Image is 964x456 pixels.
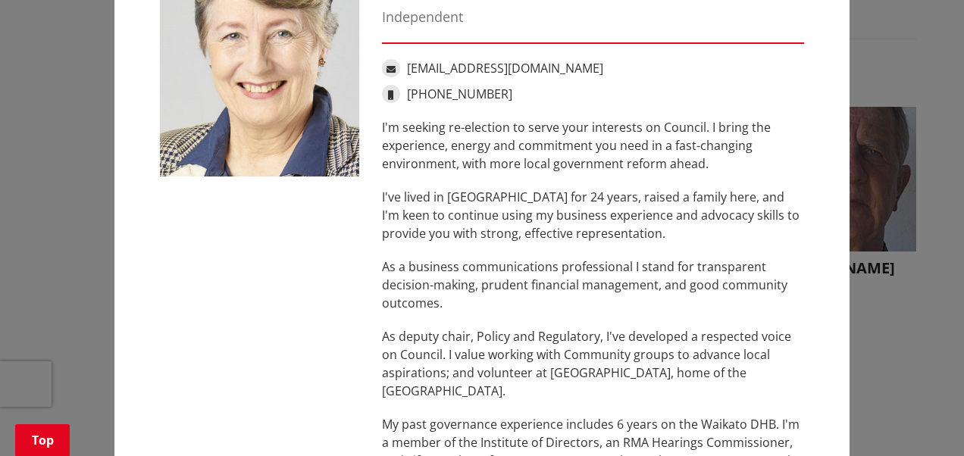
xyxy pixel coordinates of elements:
p: I've lived in [GEOGRAPHIC_DATA] for 24 years, raised a family here, and I'm keen to continue usin... [382,188,804,242]
a: [PHONE_NUMBER] [407,86,512,102]
p: I'm seeking re-election to serve your interests on Council. I bring the experience, energy and co... [382,118,804,173]
a: Top [15,424,70,456]
a: [EMAIL_ADDRESS][DOMAIN_NAME] [407,60,603,77]
p: As deputy chair, Policy and Regulatory, I've developed a respected voice on Council. I value work... [382,327,804,400]
iframe: Messenger Launcher [894,392,949,447]
p: As a business communications professional I stand for transparent decision-making, prudent financ... [382,258,804,312]
div: Independent [382,7,804,27]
